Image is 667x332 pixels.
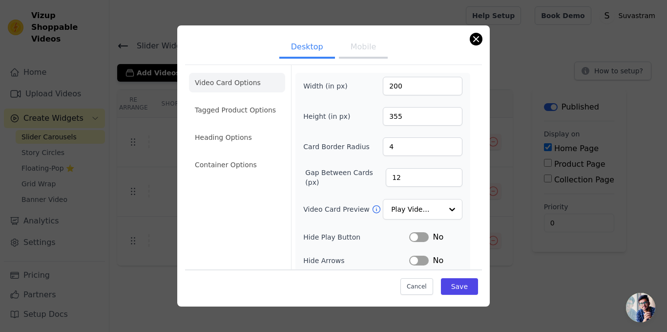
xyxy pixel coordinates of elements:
[303,232,409,242] label: Hide Play Button
[433,255,443,266] span: No
[400,278,433,295] button: Cancel
[470,33,482,45] button: Close modal
[303,204,371,214] label: Video Card Preview
[279,37,335,59] button: Desktop
[303,111,356,121] label: Height (in px)
[303,81,356,91] label: Width (in px)
[303,256,409,266] label: Hide Arrows
[305,168,386,187] label: Gap Between Cards (px)
[626,293,655,322] a: Open chat
[339,37,388,59] button: Mobile
[441,278,478,295] button: Save
[433,231,443,243] span: No
[189,100,285,120] li: Tagged Product Options
[189,73,285,92] li: Video Card Options
[303,142,370,152] label: Card Border Radius
[189,155,285,175] li: Container Options
[189,128,285,147] li: Heading Options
